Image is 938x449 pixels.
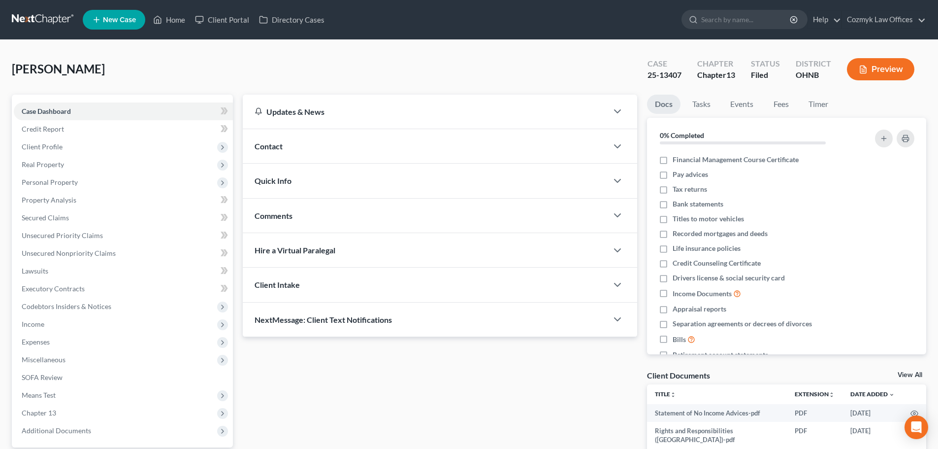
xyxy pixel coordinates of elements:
a: Unsecured Priority Claims [14,227,233,244]
span: Property Analysis [22,196,76,204]
td: Statement of No Income Advices-pdf [647,404,787,422]
span: Contact [255,141,283,151]
span: Recorded mortgages and deeds [673,229,768,239]
div: Open Intercom Messenger [905,415,928,439]
a: Date Added expand_more [850,390,895,398]
a: Timer [801,95,836,114]
div: Chapter [697,58,735,69]
span: Executory Contracts [22,284,85,293]
div: Status [751,58,780,69]
a: Docs [647,95,680,114]
span: 13 [726,70,735,79]
a: Titleunfold_more [655,390,676,398]
div: Client Documents [647,370,710,380]
a: Tasks [684,95,718,114]
a: Home [148,11,190,29]
a: View All [898,372,922,379]
a: Directory Cases [254,11,329,29]
a: Secured Claims [14,209,233,227]
a: Unsecured Nonpriority Claims [14,244,233,262]
span: Client Intake [255,280,300,289]
span: Credit Counseling Certificate [673,258,761,268]
td: PDF [787,404,842,422]
span: Credit Report [22,125,64,133]
span: Bills [673,335,686,345]
span: Retirement account statements [673,350,768,360]
span: Appraisal reports [673,304,726,314]
span: Titles to motor vehicles [673,214,744,224]
span: Chapter 13 [22,409,56,417]
span: Separation agreements or decrees of divorces [673,319,812,329]
span: Quick Info [255,176,291,185]
i: unfold_more [829,392,835,398]
input: Search by name... [701,10,791,29]
span: Life insurance policies [673,243,741,253]
a: Property Analysis [14,191,233,209]
span: Drivers license & social security card [673,273,785,283]
a: Events [722,95,761,114]
td: PDF [787,422,842,449]
span: Comments [255,211,292,220]
div: Chapter [697,69,735,81]
span: Codebtors Insiders & Notices [22,302,111,311]
td: [DATE] [842,404,903,422]
span: Lawsuits [22,267,48,275]
span: Pay advices [673,170,708,179]
span: Client Profile [22,142,63,151]
span: New Case [103,16,136,24]
span: Miscellaneous [22,355,65,364]
a: Fees [765,95,797,114]
a: SOFA Review [14,369,233,386]
span: Personal Property [22,178,78,186]
i: unfold_more [670,392,676,398]
span: Bank statements [673,199,723,209]
span: [PERSON_NAME] [12,62,105,76]
button: Preview [847,58,914,80]
i: expand_more [889,392,895,398]
a: Executory Contracts [14,280,233,298]
span: Additional Documents [22,426,91,435]
span: Hire a Virtual Paralegal [255,245,335,255]
span: SOFA Review [22,373,63,381]
div: Case [647,58,681,69]
td: [DATE] [842,422,903,449]
a: Case Dashboard [14,103,233,120]
span: Unsecured Priority Claims [22,231,103,240]
strong: 0% Completed [660,131,704,139]
span: Income Documents [673,289,732,299]
a: Credit Report [14,120,233,138]
a: Client Portal [190,11,254,29]
div: OHNB [796,69,831,81]
a: Cozmyk Law Offices [842,11,926,29]
div: District [796,58,831,69]
span: Secured Claims [22,213,69,222]
a: Help [808,11,841,29]
span: Real Property [22,160,64,169]
span: Income [22,320,44,328]
span: Unsecured Nonpriority Claims [22,249,116,257]
a: Extensionunfold_more [795,390,835,398]
div: Filed [751,69,780,81]
div: Updates & News [255,106,596,117]
span: NextMessage: Client Text Notifications [255,315,392,324]
span: Case Dashboard [22,107,71,115]
span: Financial Management Course Certificate [673,155,799,165]
span: Means Test [22,391,56,399]
a: Lawsuits [14,262,233,280]
span: Expenses [22,338,50,346]
div: 25-13407 [647,69,681,81]
td: Rights and Responsibilities ([GEOGRAPHIC_DATA])-pdf [647,422,787,449]
span: Tax returns [673,184,707,194]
